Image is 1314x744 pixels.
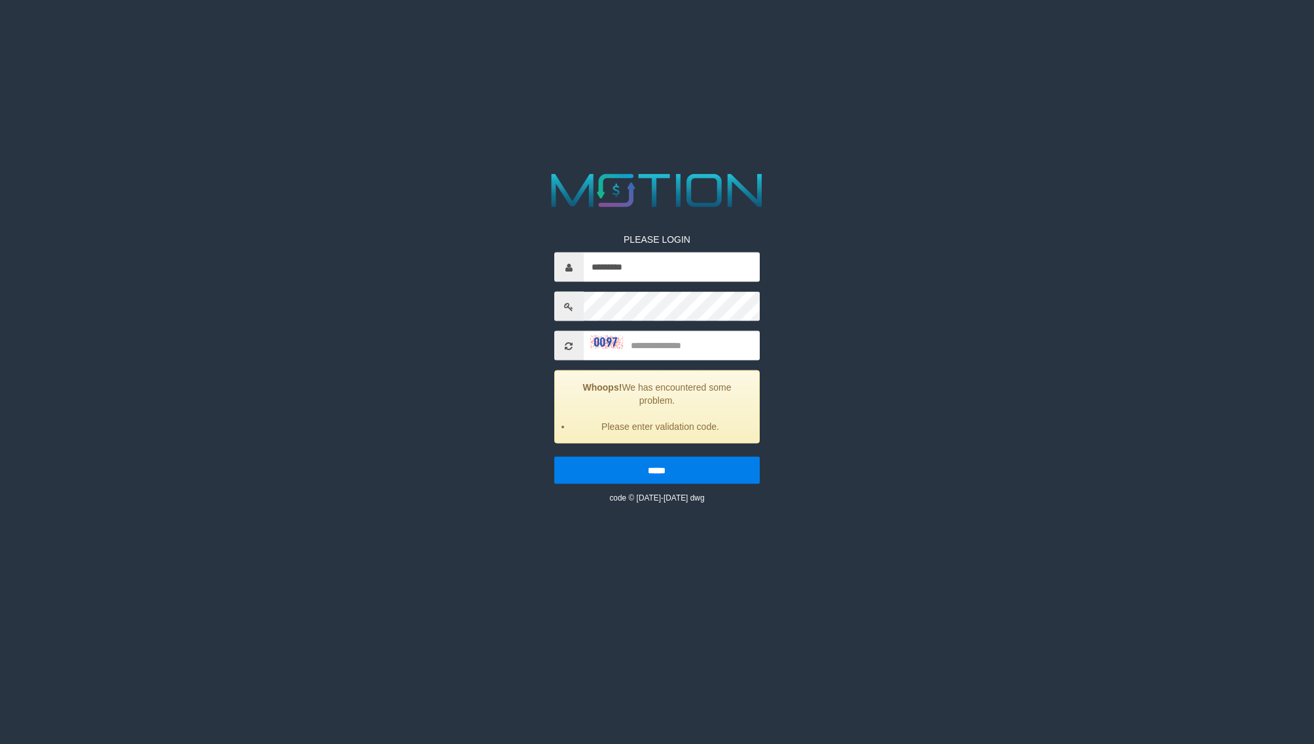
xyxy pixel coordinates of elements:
[590,335,623,348] img: captcha
[554,233,760,246] p: PLEASE LOGIN
[542,168,772,213] img: MOTION_logo.png
[571,420,750,433] li: Please enter validation code.
[583,382,622,393] strong: Whoops!
[554,370,760,444] div: We has encountered some problem.
[609,493,704,503] small: code © [DATE]-[DATE] dwg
